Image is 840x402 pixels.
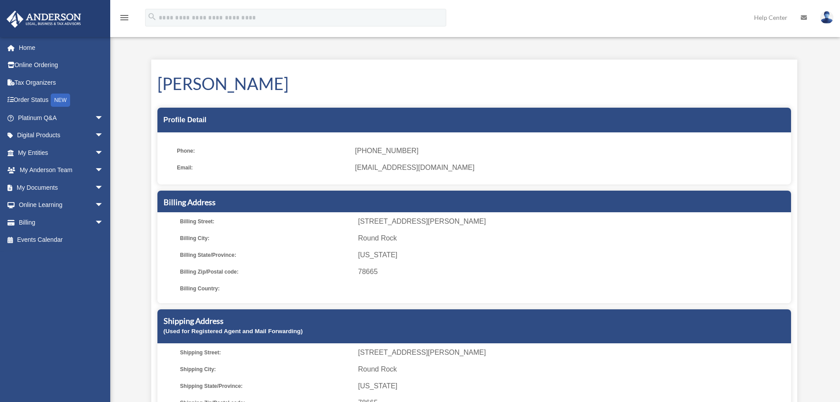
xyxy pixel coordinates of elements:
div: NEW [51,94,70,107]
a: Billingarrow_drop_down [6,214,117,231]
span: Shipping State/Province: [180,380,352,392]
span: [STREET_ADDRESS][PERSON_NAME] [358,215,788,228]
a: menu [119,15,130,23]
h1: [PERSON_NAME] [157,72,791,95]
span: [US_STATE] [358,380,788,392]
span: arrow_drop_down [95,162,112,180]
img: Anderson Advisors Platinum Portal [4,11,84,28]
a: My Documentsarrow_drop_down [6,179,117,196]
a: Home [6,39,117,56]
a: My Entitiesarrow_drop_down [6,144,117,162]
h5: Billing Address [164,197,785,208]
a: Digital Productsarrow_drop_down [6,127,117,144]
a: Platinum Q&Aarrow_drop_down [6,109,117,127]
i: search [147,12,157,22]
span: Billing Street: [180,215,352,228]
span: arrow_drop_down [95,144,112,162]
span: arrow_drop_down [95,179,112,197]
span: Email: [177,162,349,174]
span: [EMAIL_ADDRESS][DOMAIN_NAME] [355,162,784,174]
img: User Pic [820,11,833,24]
span: Shipping Street: [180,346,352,359]
span: arrow_drop_down [95,196,112,214]
span: Phone: [177,145,349,157]
span: Shipping City: [180,363,352,376]
span: [PHONE_NUMBER] [355,145,784,157]
span: [US_STATE] [358,249,788,261]
span: [STREET_ADDRESS][PERSON_NAME] [358,346,788,359]
a: Events Calendar [6,231,117,249]
a: Online Learningarrow_drop_down [6,196,117,214]
a: Tax Organizers [6,74,117,91]
span: arrow_drop_down [95,109,112,127]
span: Round Rock [358,232,788,244]
a: My Anderson Teamarrow_drop_down [6,162,117,179]
span: arrow_drop_down [95,214,112,232]
a: Online Ordering [6,56,117,74]
i: menu [119,12,130,23]
div: Profile Detail [157,108,791,132]
span: Billing Zip/Postal code: [180,266,352,278]
span: Billing State/Province: [180,249,352,261]
span: Round Rock [358,363,788,376]
a: Order StatusNEW [6,91,117,109]
span: arrow_drop_down [95,127,112,145]
span: Billing Country: [180,282,352,295]
h5: Shipping Address [164,316,785,327]
span: 78665 [358,266,788,278]
small: (Used for Registered Agent and Mail Forwarding) [164,328,303,334]
span: Billing City: [180,232,352,244]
